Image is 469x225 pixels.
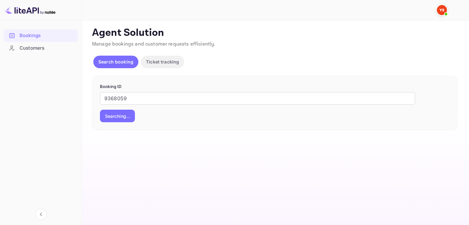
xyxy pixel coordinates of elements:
button: Searching... [100,110,135,122]
div: Customers [20,45,75,52]
img: LiteAPI logo [5,5,55,15]
input: Enter Booking ID (e.g., 63782194) [100,92,415,105]
div: Bookings [20,32,75,39]
img: Yandex Support [437,5,447,15]
span: Manage bookings and customer requests efficiently. [92,41,216,47]
p: Ticket tracking [146,58,179,65]
p: Search booking [98,58,133,65]
p: Booking ID [100,84,450,90]
div: Bookings [4,30,78,42]
a: Customers [4,42,78,54]
button: Collapse navigation [35,209,47,220]
a: Bookings [4,30,78,41]
p: Agent Solution [92,27,458,39]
